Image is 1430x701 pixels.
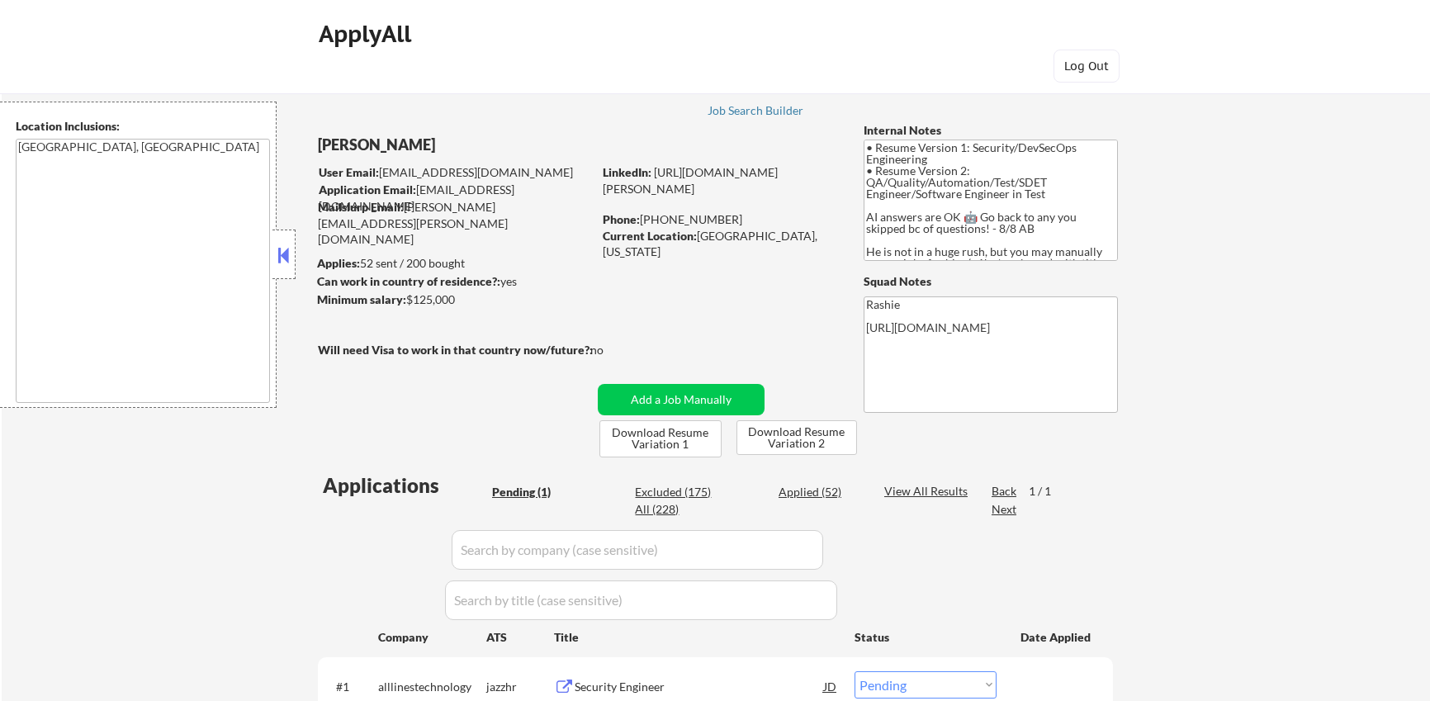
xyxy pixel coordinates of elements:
[590,342,637,358] div: no
[319,182,416,197] strong: Application Email:
[635,484,717,500] div: Excluded (175)
[884,483,973,500] div: View All Results
[603,165,651,179] strong: LinkedIn:
[708,105,804,116] div: Job Search Builder
[864,122,1118,139] div: Internal Notes
[492,484,575,500] div: Pending (1)
[1020,629,1093,646] div: Date Applied
[736,420,857,455] button: Download Resume Variation 2
[378,629,486,646] div: Company
[317,256,360,270] strong: Applies:
[603,165,778,196] a: [URL][DOMAIN_NAME][PERSON_NAME]
[318,199,592,248] div: [PERSON_NAME][EMAIL_ADDRESS][PERSON_NAME][DOMAIN_NAME]
[317,273,587,290] div: yes
[317,255,592,272] div: 52 sent / 200 bought
[16,118,270,135] div: Location Inclusions:
[318,343,593,357] strong: Will need Visa to work in that country now/future?:
[603,228,836,260] div: [GEOGRAPHIC_DATA], [US_STATE]
[779,484,861,500] div: Applied (52)
[486,679,554,695] div: jazzhr
[318,200,404,214] strong: Mailslurp Email:
[452,530,823,570] input: Search by company (case sensitive)
[319,165,379,179] strong: User Email:
[318,135,657,155] div: [PERSON_NAME]
[575,679,824,695] div: Security Engineer
[708,104,804,121] a: Job Search Builder
[317,292,406,306] strong: Minimum salary:
[317,274,500,288] strong: Can work in country of residence?:
[317,291,592,308] div: $125,000
[319,20,416,48] div: ApplyAll
[635,501,717,518] div: All (228)
[486,629,554,646] div: ATS
[378,679,486,695] div: alllinestechnology
[992,483,1018,500] div: Back
[1029,483,1067,500] div: 1 / 1
[1054,50,1120,83] button: Log Out
[336,679,365,695] div: #1
[822,671,839,701] div: JD
[323,476,486,495] div: Applications
[554,629,839,646] div: Title
[864,273,1118,290] div: Squad Notes
[598,384,765,415] button: Add a Job Manually
[319,164,592,181] div: [EMAIL_ADDRESS][DOMAIN_NAME]
[603,212,640,226] strong: Phone:
[992,501,1018,518] div: Next
[319,182,592,214] div: [EMAIL_ADDRESS][DOMAIN_NAME]
[445,580,837,620] input: Search by title (case sensitive)
[603,229,697,243] strong: Current Location:
[855,622,997,651] div: Status
[603,211,836,228] div: [PHONE_NUMBER]
[599,420,722,457] button: Download Resume Variation 1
